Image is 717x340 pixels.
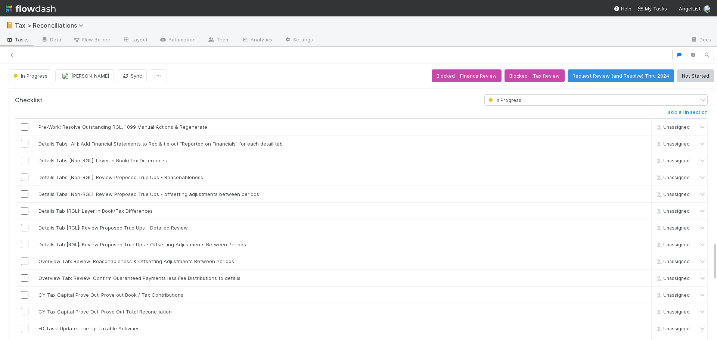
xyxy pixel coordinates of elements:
[654,124,690,130] span: Unassigned
[38,191,259,197] span: Details Tabs [Non-RGL]: Review Proposed True Ups - offsetting adjustments between periods
[654,208,690,214] span: Unassigned
[15,97,43,104] h5: Checklist
[15,22,87,29] span: Tax > Reconciliations
[654,275,690,281] span: Unassigned
[117,69,147,82] button: Sync
[677,69,714,82] button: Not Started
[654,326,690,331] span: Unassigned
[38,157,167,163] span: Details Tabs [Non-RGL]: Layer in Book/Tax Differences
[38,275,240,281] span: Overview Tab: Review: Confirm Guaranteed Payments less Fee Distributions to details
[654,175,690,180] span: Unassigned
[654,141,690,147] span: Unassigned
[38,292,183,298] span: CY Tax Capital Prove Out: Prove out Book / Tax Contributions
[6,2,56,15] img: logo-inverted-e16ddd16eac7371096b0.svg
[38,258,234,264] span: Overview Tab: Review: Reasonableness & Offsetting Adjustments Between Periods
[236,34,278,46] a: Analytics
[73,36,111,43] span: Flow Builder
[38,241,246,247] span: Details Tab [RGL]: Review Proposed True Ups - Offsetting Adjustments Between Periods
[153,34,202,46] a: Automation
[654,309,690,315] span: Unassigned
[278,34,319,46] a: Settings
[6,22,13,28] span: 📔
[38,225,188,231] span: Details Tab [RGL]: Review Proposed True Ups - Detailed Review
[614,5,631,12] div: Help
[38,124,207,130] span: Pre-Work: Resolve Outstanding RGL, 1099 Manual Actions & Regenerate
[38,174,203,180] span: Details Tabs [Non-RGL]: Review Proposed True Ups - Reasonableness
[117,34,153,46] a: Layout
[654,158,690,163] span: Unassigned
[71,73,109,79] span: [PERSON_NAME]
[568,69,674,82] button: Request Review (and Resolve) Thru 2024
[55,69,114,82] button: [PERSON_NAME]
[38,141,283,147] span: Details Tabs [All]: Add Financial Statements to Rec & tie out “Reported on Financials” for each d...
[487,97,521,103] span: In Progress
[6,36,29,43] span: Tasks
[704,5,711,13] img: avatar_705f3a58-2659-4f93-91ad-7a5be837418b.png
[38,309,172,315] span: CY Tax Capital Prove Out: Prove Out Total Reconciliation
[679,6,701,12] span: AngelList
[637,6,667,12] span: My Tasks
[668,109,708,118] a: skip all in section
[38,208,153,214] span: Details Tab [RGL]: Layer in Book/Tax Differences
[35,34,67,46] a: Data
[38,325,140,331] span: FD Task: Update True Up Taxable Activities
[654,292,690,298] span: Unassigned
[67,34,117,46] a: Flow Builder
[668,109,708,115] h6: skip all in section
[654,225,690,231] span: Unassigned
[432,69,502,82] button: Blocked - Finance Review
[654,242,690,247] span: Unassigned
[202,34,236,46] a: Team
[505,69,565,82] button: Blocked - Tax Review
[654,191,690,197] span: Unassigned
[62,72,69,79] img: avatar_66854b90-094e-431f-b713-6ac88429a2b8.png
[654,259,690,264] span: Unassigned
[637,5,667,12] a: My Tasks
[685,34,717,46] a: Docs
